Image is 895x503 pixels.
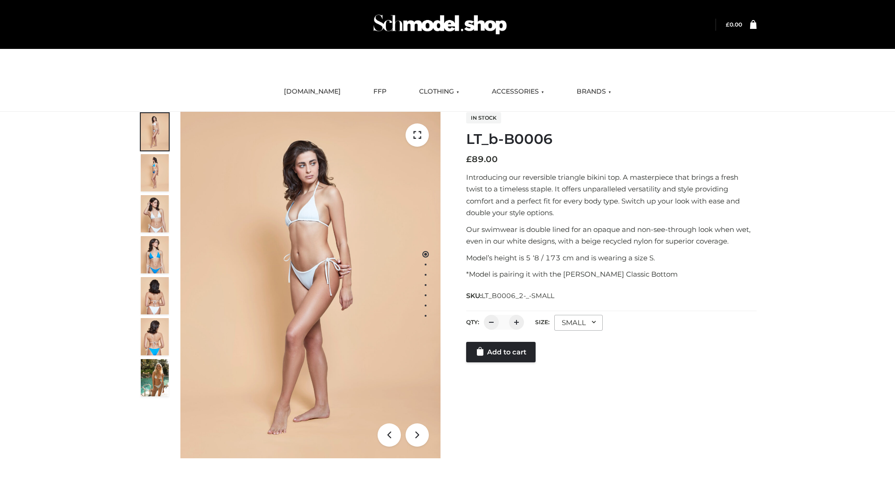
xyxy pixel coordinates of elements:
img: ArielClassicBikiniTop_CloudNine_AzureSky_OW114ECO_1-scaled.jpg [141,113,169,150]
img: Arieltop_CloudNine_AzureSky2.jpg [141,359,169,396]
a: ACCESSORIES [485,82,551,102]
a: £0.00 [726,21,742,28]
a: FFP [366,82,393,102]
p: Our swimwear is double lined for an opaque and non-see-through look when wet, even in our white d... [466,224,757,247]
img: ArielClassicBikiniTop_CloudNine_AzureSky_OW114ECO_1 [180,112,441,458]
a: CLOTHING [412,82,466,102]
img: ArielClassicBikiniTop_CloudNine_AzureSky_OW114ECO_8-scaled.jpg [141,318,169,355]
img: ArielClassicBikiniTop_CloudNine_AzureSky_OW114ECO_4-scaled.jpg [141,236,169,273]
span: £ [466,154,472,164]
h1: LT_b-B0006 [466,131,757,148]
span: SKU: [466,290,555,301]
label: Size: [535,319,550,326]
p: *Model is pairing it with the [PERSON_NAME] Classic Bottom [466,268,757,280]
p: Model’s height is 5 ‘8 / 173 cm and is wearing a size S. [466,252,757,264]
div: SMALL [554,315,603,331]
a: BRANDS [570,82,618,102]
img: ArielClassicBikiniTop_CloudNine_AzureSky_OW114ECO_2-scaled.jpg [141,154,169,191]
bdi: 89.00 [466,154,498,164]
bdi: 0.00 [726,21,742,28]
img: Schmodel Admin 964 [370,6,510,43]
img: ArielClassicBikiniTop_CloudNine_AzureSky_OW114ECO_7-scaled.jpg [141,277,169,314]
span: LT_B0006_2-_-SMALL [482,292,554,300]
a: [DOMAIN_NAME] [277,82,348,102]
span: In stock [466,112,501,123]
a: Add to cart [466,342,536,362]
img: ArielClassicBikiniTop_CloudNine_AzureSky_OW114ECO_3-scaled.jpg [141,195,169,232]
span: £ [726,21,730,28]
p: Introducing our reversible triangle bikini top. A masterpiece that brings a fresh twist to a time... [466,171,757,219]
label: QTY: [466,319,479,326]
